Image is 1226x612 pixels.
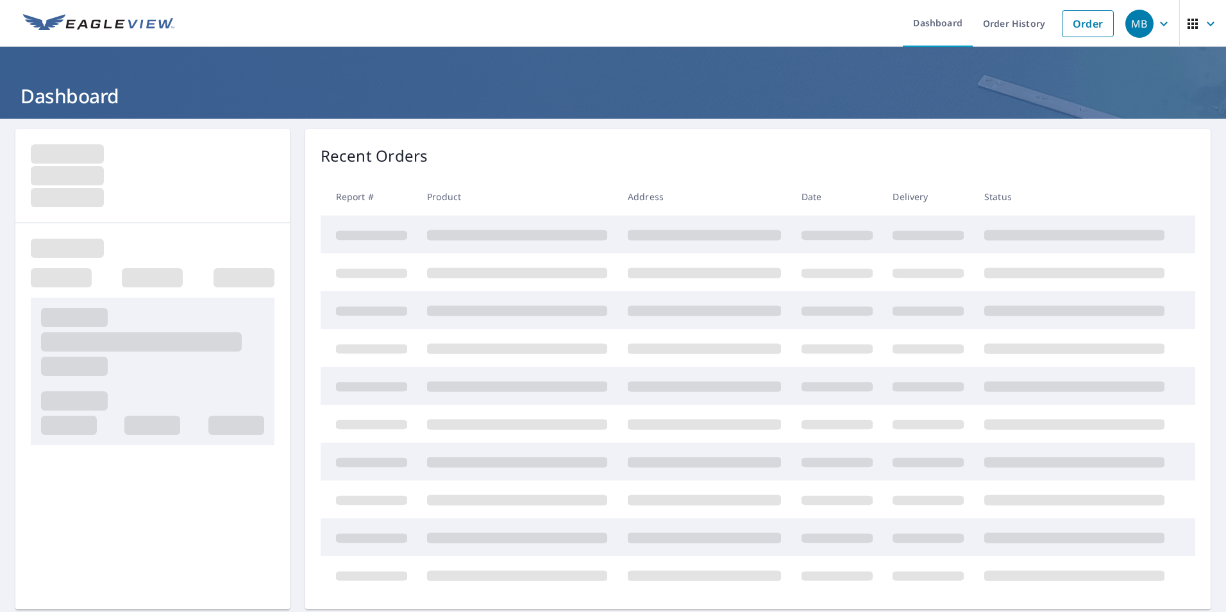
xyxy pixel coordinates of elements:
th: Address [617,178,791,216]
h1: Dashboard [15,83,1211,109]
th: Report # [321,178,417,216]
th: Date [791,178,883,216]
th: Product [417,178,617,216]
th: Status [974,178,1175,216]
div: MB [1125,10,1154,38]
img: EV Logo [23,14,174,33]
p: Recent Orders [321,144,428,167]
th: Delivery [882,178,974,216]
a: Order [1062,10,1114,37]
